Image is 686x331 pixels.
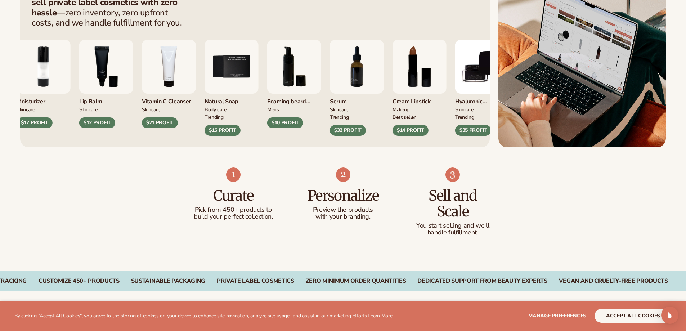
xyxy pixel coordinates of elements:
h3: Sell and Scale [412,188,493,219]
h3: Personalize [302,188,384,203]
img: Shopify Image 8 [336,167,350,182]
div: SKINCARE [79,106,133,113]
div: $17 PROFIT [17,117,53,128]
div: Cream Lipstick [393,94,447,106]
div: 4 / 9 [142,40,196,128]
p: Pick from 450+ products to build your perfect collection. [193,206,274,221]
div: Foaming beard wash [267,94,321,106]
img: Moisturizing lotion. [17,40,71,94]
div: SKINCARE [330,106,384,113]
p: You start selling and we'll [412,222,493,229]
p: Preview the products [302,206,384,214]
div: 5 / 9 [205,40,259,135]
a: Learn More [368,312,392,319]
div: CUSTOMIZE 450+ PRODUCTS [39,278,120,285]
div: $35 PROFIT [455,125,491,136]
div: 6 / 9 [267,40,321,128]
div: $32 PROFIT [330,125,366,136]
div: PRIVATE LABEL COSMETICS [217,278,294,285]
div: 2 / 9 [17,40,71,128]
div: SKINCARE [455,106,509,113]
div: 7 / 9 [330,40,384,135]
div: Moisturizer [17,94,71,106]
div: Serum [330,94,384,106]
p: handle fulfillment. [412,229,493,236]
h3: Curate [193,188,274,203]
div: 8 / 9 [393,40,447,135]
div: $14 PROFIT [393,125,429,136]
img: Luxury cream lipstick. [393,40,447,94]
img: Nature bar of soap. [205,40,259,94]
button: accept all cookies [595,309,672,323]
img: Hyaluronic Moisturizer [455,40,509,94]
div: Natural Soap [205,94,259,106]
img: Shopify Image 7 [226,167,241,182]
div: BEST SELLER [393,113,447,121]
div: Open Intercom Messenger [661,307,678,324]
div: Vegan and Cruelty-Free Products [559,278,668,285]
button: Manage preferences [528,309,586,323]
div: Skincare [142,106,196,113]
p: By clicking "Accept All Cookies", you agree to the storing of cookies on your device to enhance s... [14,313,393,319]
div: MAKEUP [393,106,447,113]
p: with your branding. [302,213,384,220]
div: mens [267,106,321,113]
div: $15 PROFIT [205,125,241,136]
img: Smoothing lip balm. [79,40,133,94]
span: Manage preferences [528,312,586,319]
div: Vitamin C Cleanser [142,94,196,106]
div: $12 PROFIT [79,117,115,128]
div: BODY Care [205,106,259,113]
div: 3 / 9 [79,40,133,128]
div: Lip Balm [79,94,133,106]
div: TRENDING [455,113,509,121]
img: Foaming beard wash. [267,40,321,94]
div: DEDICATED SUPPORT FROM BEAUTY EXPERTS [417,278,547,285]
img: Vitamin c cleanser. [142,40,196,94]
div: Hyaluronic moisturizer [455,94,509,106]
div: SKINCARE [17,106,71,113]
img: Collagen and retinol serum. [330,40,384,94]
div: SUSTAINABLE PACKAGING [131,278,205,285]
div: TRENDING [205,113,259,121]
div: $10 PROFIT [267,117,303,128]
div: 9 / 9 [455,40,509,135]
img: Shopify Image 9 [445,167,460,182]
div: ZERO MINIMUM ORDER QUANTITIES [306,278,406,285]
div: $21 PROFIT [142,117,178,128]
div: TRENDING [330,113,384,121]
